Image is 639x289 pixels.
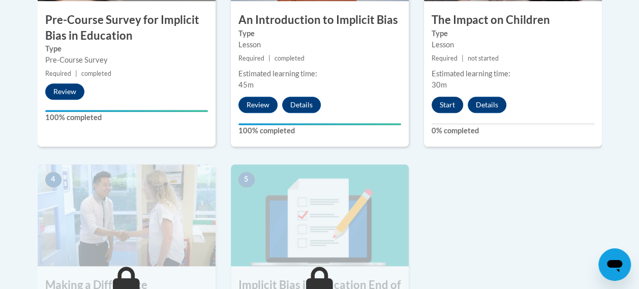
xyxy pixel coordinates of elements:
span: Required [432,54,458,62]
div: Estimated learning time: [432,68,594,79]
div: Your progress [45,110,208,112]
label: 100% completed [238,125,401,136]
span: | [462,54,464,62]
div: Your progress [238,123,401,125]
img: Course Image [38,164,216,266]
span: 4 [45,172,62,187]
span: completed [275,54,305,62]
label: 100% completed [45,112,208,123]
h3: An Introduction to Implicit Bias [231,12,409,28]
div: Lesson [432,39,594,50]
span: 5 [238,172,255,187]
button: Start [432,97,463,113]
span: Required [45,70,71,77]
label: Type [45,43,208,54]
img: Course Image [231,164,409,266]
div: Estimated learning time: [238,68,401,79]
iframe: Button to launch messaging window [598,248,631,281]
button: Details [282,97,321,113]
label: Type [238,28,401,39]
div: Lesson [238,39,401,50]
span: 45m [238,80,254,89]
span: | [75,70,77,77]
label: 0% completed [432,125,594,136]
h3: Pre-Course Survey for Implicit Bias in Education [38,12,216,44]
button: Details [468,97,506,113]
button: Review [238,97,278,113]
span: Required [238,54,264,62]
label: Type [432,28,594,39]
div: Pre-Course Survey [45,54,208,66]
h3: The Impact on Children [424,12,602,28]
span: completed [81,70,111,77]
span: | [268,54,270,62]
span: not started [468,54,499,62]
span: 30m [432,80,447,89]
button: Review [45,83,84,100]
